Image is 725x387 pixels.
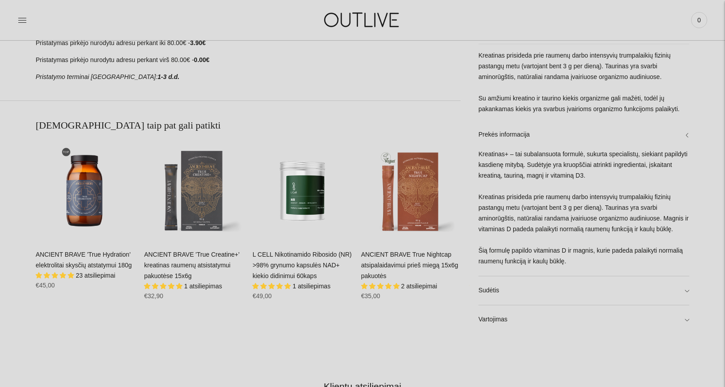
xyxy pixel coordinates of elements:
a: ANCIENT BRAVE True Nightcap atsipalaidavimui prieš miegą 15x6g pakuotės [361,141,461,241]
a: Prekės informacija [478,121,689,149]
strong: 1-3 d.d. [157,73,179,80]
a: ANCIENT BRAVE 'True Creatine+' kreatinas raumenų atsistatymui pakuotėse 15x6g [144,141,243,241]
em: Pristatymo terminai [GEOGRAPHIC_DATA]: [36,73,157,80]
a: Vartojimas [478,305,689,333]
a: ANCIENT BRAVE 'True Creatine+' kreatinas raumenų atsistatymui pakuotėse 15x6g [144,251,239,279]
span: 23 atsiliepimai [76,272,115,279]
a: L CELL Nikotinamido Ribosido (NR) >98% grynumo kapsulės NAD+ kiekio didinimui 60kaps [252,141,352,241]
span: €35,00 [361,292,380,300]
span: €49,00 [252,292,272,300]
span: 5.00 stars [252,283,292,290]
span: 5.00 stars [144,283,184,290]
a: ANCIENT BRAVE 'True Hydration' elektrolitai skysčių atstatymui 180g [36,251,132,269]
span: 1 atsiliepimas [184,283,222,290]
span: 2 atsiliepimai [401,283,437,290]
a: Sudėtis [478,276,689,304]
span: 1 atsiliepimas [292,283,330,290]
span: 5.00 stars [361,283,401,290]
span: 4.87 stars [36,272,76,279]
strong: 3.90€ [190,39,206,46]
a: L CELL Nikotinamido Ribosido (NR) >98% grynumo kapsulės NAD+ kiekio didinimui 60kaps [252,251,351,279]
p: Pristatymas pirkėjo nurodytu adresu perkant iki 80.00€ - [36,38,461,49]
span: €45,00 [36,282,55,289]
h2: [DEMOGRAPHIC_DATA] taip pat gali patikti [36,119,461,132]
span: 0 [693,14,705,26]
a: ANCIENT BRAVE True Nightcap atsipalaidavimui prieš miegą 15x6g pakuotės [361,251,458,279]
a: 0 [691,10,707,30]
a: ANCIENT BRAVE 'True Hydration' elektrolitai skysčių atstatymui 180g [36,141,135,241]
strong: 0.00€ [194,56,210,63]
p: Pristatymas pirkėjo nurodytu adresu perkant virš 80.00€ - [36,55,461,66]
div: Kreatinas+ – tai subalansuota formulė, sukurta specialistų, siekiant papildyti kasdienę mitybą. S... [478,149,689,275]
span: €32,90 [144,292,163,300]
img: OUTLIVE [307,4,418,35]
p: Kreatinas prisideda prie raumenų darbo intensyvių trumpalaikių fizinių pastangų metu (vartojant b... [478,50,689,114]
